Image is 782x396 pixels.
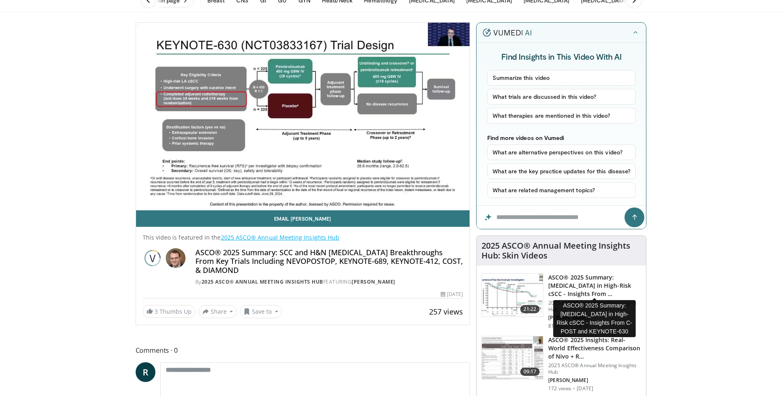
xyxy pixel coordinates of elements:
[481,241,641,261] h4: 2025 ASCO® Annual Meeting Insights Hub: Skin Videos
[487,108,636,123] button: What therapies are mentioned in this video?
[553,300,636,337] div: ASCO® 2025 Summary: [MEDICAL_DATA] in High-Risk cSCC - Insights From C-POST and KEYNOTE-630
[199,305,237,318] button: Share
[482,336,543,379] img: ae2f56e5-51f2-42f8-bc82-196091d75f3c.150x105_q85_crop-smart_upscale.jpg
[487,51,636,62] h4: Find Insights in This Video With AI
[481,273,641,329] a: 21:22 ASCO® 2025 Summary: [MEDICAL_DATA] in High-Risk cSCC - Insights From … 2025 ASCO® Annual Me...
[520,368,540,376] span: 09:17
[441,291,463,298] div: [DATE]
[548,300,641,313] p: 2025 ASCO® Annual Meeting Insights Hub
[548,385,571,392] p: 172 views
[155,307,158,315] span: 3
[429,307,463,317] span: 257 views
[166,248,186,268] img: Avatar
[487,182,636,198] button: What are related management topics?
[548,273,641,298] h3: ASCO® 2025 Summary: [MEDICAL_DATA] in High-Risk cSCC - Insights From …
[143,305,195,318] a: 3 Thumbs Up
[195,278,463,286] div: By FEATURING
[548,314,641,321] p: [PERSON_NAME]
[487,144,636,160] button: What are alternative perspectives on this video?
[548,336,641,361] h3: ASCO® 2025 Insights: Real-World Effectiveness Comparison of Nivo + R…
[240,305,282,318] button: Save to
[548,362,641,375] p: 2025 ASCO® Annual Meeting Insights Hub
[520,305,540,313] span: 21:22
[221,233,340,241] a: 2025 ASCO® Annual Meeting Insights Hub
[481,336,641,392] a: 09:17 ASCO® 2025 Insights: Real-World Effectiveness Comparison of Nivo + R… 2025 ASCO® Annual Mee...
[136,345,470,356] span: Comments 0
[143,233,463,242] p: This video is featured in the
[487,70,636,86] button: Summarize this video
[487,89,636,105] button: What trials are discussed in this video?
[202,278,323,285] a: 2025 ASCO® Annual Meeting Insights Hub
[352,278,395,285] a: [PERSON_NAME]
[482,274,543,317] img: 7690458f-0c76-4f61-811b-eb7c7f8681e5.150x105_q85_crop-smart_upscale.jpg
[136,362,155,382] a: R
[195,248,463,275] h4: ASCO® 2025 Summary: SCC and H&N [MEDICAL_DATA] Breakthroughs From Key Trials Including NEVOPOSTOP...
[477,206,646,229] input: Question for the AI
[136,23,470,210] video-js: Video Player
[136,210,470,227] a: Email [PERSON_NAME]
[577,385,593,392] p: [DATE]
[548,377,641,384] p: [PERSON_NAME]
[143,248,162,268] img: 2025 ASCO® Annual Meeting Insights Hub
[487,134,636,141] p: Find more videos on Vumedi
[548,323,568,329] p: 81 views
[483,28,531,37] img: vumedi-ai-logo.v2.svg
[487,163,636,179] button: What are the key practice updates for this disease?
[573,385,575,392] div: ·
